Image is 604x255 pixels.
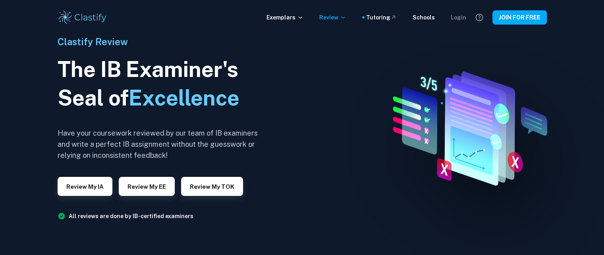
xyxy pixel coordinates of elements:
span: Excellence [129,85,239,110]
a: Schools [413,13,435,22]
h1: The IB Examiner's Seal of [58,55,264,112]
button: Review my TOK [181,177,243,196]
a: All reviews are done by IB-certified examiners [69,213,193,219]
button: Review my IA [58,177,112,196]
p: Review [319,13,346,22]
button: JOIN FOR FREE [492,10,547,25]
h6: Have your coursework reviewed by our team of IB examiners and write a perfect IB assignment witho... [58,128,264,161]
h6: Clastify Review [58,35,264,49]
button: Help and Feedback [473,11,486,24]
p: Exemplars [266,13,303,22]
button: Review my EE [119,177,175,196]
img: IA Review hero [378,66,556,189]
a: Tutoring [366,13,397,22]
a: Login [451,13,466,22]
img: Clastify logo [58,10,108,25]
